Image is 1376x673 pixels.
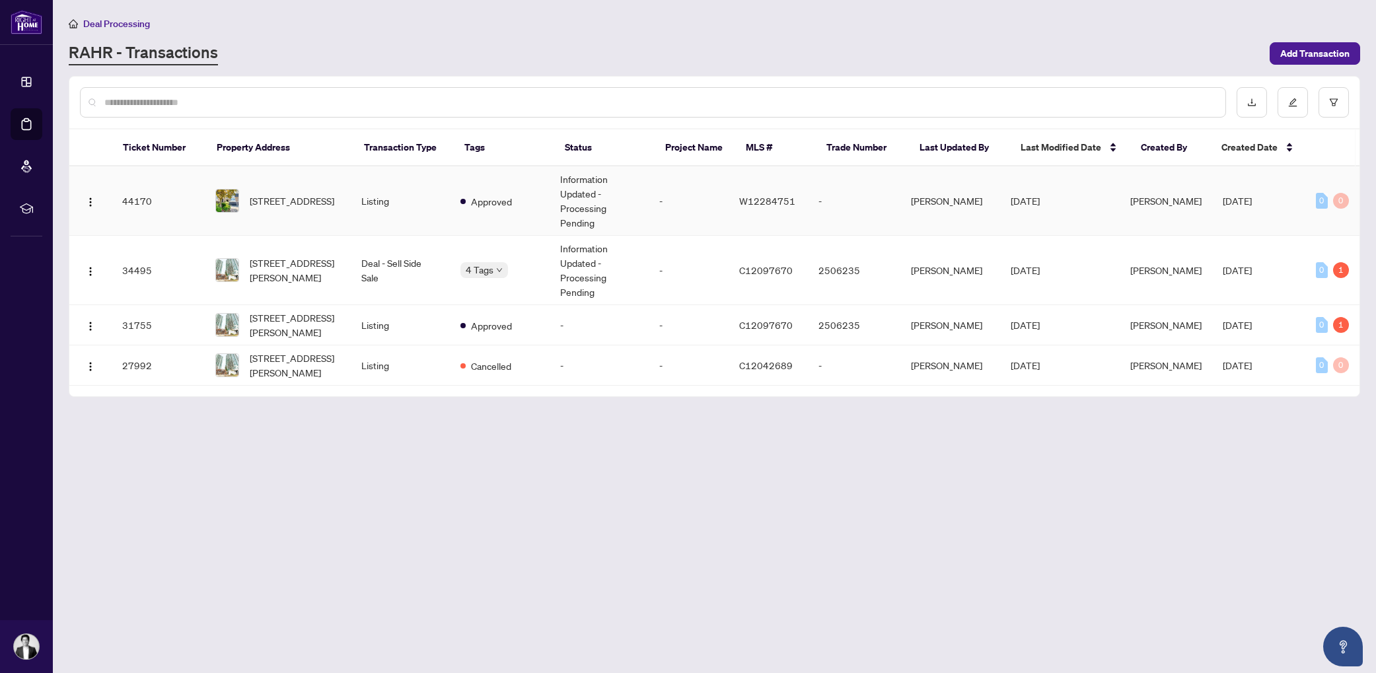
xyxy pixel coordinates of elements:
[808,236,901,305] td: 2506235
[1333,262,1349,278] div: 1
[554,129,655,166] th: Status
[1223,195,1252,207] span: [DATE]
[1130,359,1202,371] span: [PERSON_NAME]
[808,345,901,386] td: -
[112,236,205,305] td: 34495
[250,351,340,380] span: [STREET_ADDRESS][PERSON_NAME]
[85,197,96,207] img: Logo
[1316,193,1328,209] div: 0
[351,305,451,345] td: Listing
[250,310,340,339] span: [STREET_ADDRESS][PERSON_NAME]
[69,19,78,28] span: home
[649,305,728,345] td: -
[550,236,649,305] td: Information Updated - Processing Pending
[1316,317,1328,333] div: 0
[550,166,649,236] td: Information Updated - Processing Pending
[739,264,793,276] span: C12097670
[206,129,353,166] th: Property Address
[900,166,1000,236] td: [PERSON_NAME]
[471,359,511,373] span: Cancelled
[80,190,101,211] button: Logo
[85,361,96,372] img: Logo
[739,195,795,207] span: W12284751
[112,129,206,166] th: Ticket Number
[14,634,39,659] img: Profile Icon
[900,305,1000,345] td: [PERSON_NAME]
[550,305,649,345] td: -
[649,236,728,305] td: -
[83,18,150,30] span: Deal Processing
[1011,264,1040,276] span: [DATE]
[1316,357,1328,373] div: 0
[1130,319,1202,331] span: [PERSON_NAME]
[112,305,205,345] td: 31755
[1278,87,1308,118] button: edit
[739,319,793,331] span: C12097670
[80,314,101,336] button: Logo
[1010,129,1131,166] th: Last Modified Date
[471,318,512,333] span: Approved
[1319,87,1349,118] button: filter
[1011,319,1040,331] span: [DATE]
[1288,98,1297,107] span: edit
[85,321,96,332] img: Logo
[1011,195,1040,207] span: [DATE]
[216,314,238,336] img: thumbnail-img
[1247,98,1256,107] span: download
[80,260,101,281] button: Logo
[250,256,340,285] span: [STREET_ADDRESS][PERSON_NAME]
[1021,140,1101,155] span: Last Modified Date
[466,262,493,277] span: 4 Tags
[351,236,451,305] td: Deal - Sell Side Sale
[351,166,451,236] td: Listing
[1223,319,1252,331] span: [DATE]
[1237,87,1267,118] button: download
[216,354,238,376] img: thumbnail-img
[351,345,451,386] td: Listing
[1221,140,1278,155] span: Created Date
[216,190,238,212] img: thumbnail-img
[1223,264,1252,276] span: [DATE]
[1011,359,1040,371] span: [DATE]
[496,267,503,273] span: down
[353,129,454,166] th: Transaction Type
[80,355,101,376] button: Logo
[216,259,238,281] img: thumbnail-img
[1333,193,1349,209] div: 0
[454,129,554,166] th: Tags
[739,359,793,371] span: C12042689
[11,10,42,34] img: logo
[1280,43,1350,64] span: Add Transaction
[649,166,728,236] td: -
[649,345,728,386] td: -
[112,345,205,386] td: 27992
[69,42,218,65] a: RAHR - Transactions
[1329,98,1338,107] span: filter
[85,266,96,277] img: Logo
[1130,129,1211,166] th: Created By
[909,129,1009,166] th: Last Updated By
[816,129,910,166] th: Trade Number
[1323,627,1363,666] button: Open asap
[112,166,205,236] td: 44170
[1130,195,1202,207] span: [PERSON_NAME]
[1223,359,1252,371] span: [DATE]
[471,194,512,209] span: Approved
[550,345,649,386] td: -
[655,129,735,166] th: Project Name
[808,305,901,345] td: 2506235
[900,345,1000,386] td: [PERSON_NAME]
[1270,42,1360,65] button: Add Transaction
[900,236,1000,305] td: [PERSON_NAME]
[808,166,901,236] td: -
[1316,262,1328,278] div: 0
[250,194,334,208] span: [STREET_ADDRESS]
[1333,317,1349,333] div: 1
[1333,357,1349,373] div: 0
[735,129,816,166] th: MLS #
[1211,129,1305,166] th: Created Date
[1130,264,1202,276] span: [PERSON_NAME]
